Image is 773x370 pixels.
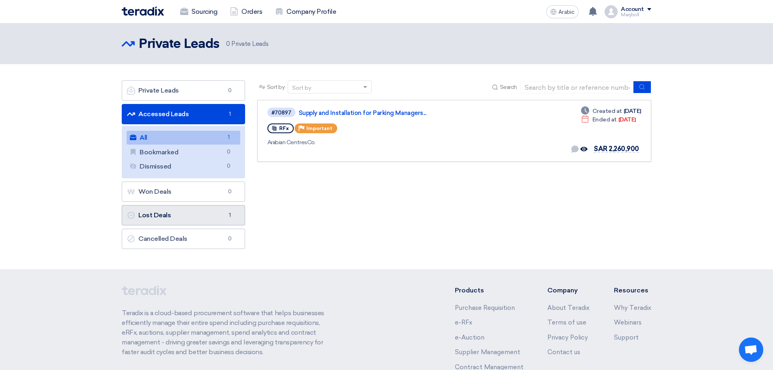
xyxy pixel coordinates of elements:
[122,309,324,356] font: Teradix is ​​a cloud-based procurement software that helps businesses efficiently manage their en...
[455,319,472,326] a: e-RFx
[122,229,245,249] a: Cancelled Deals0
[227,163,230,169] font: 0
[138,87,179,94] font: Private Leads
[558,9,575,15] font: Arabic
[279,125,289,131] font: RFx
[306,125,332,131] font: Important
[139,38,220,51] font: Private Leads
[621,6,644,13] font: Account
[138,235,187,242] font: Cancelled Deals
[138,110,189,118] font: Accessed Leads
[500,84,517,91] font: Search
[228,236,232,242] font: 0
[122,80,245,101] a: Private Leads0
[228,134,230,140] font: 1
[138,211,171,219] font: Lost Deals
[228,87,232,93] font: 0
[547,286,578,294] font: Company
[455,348,520,356] a: Supplier Management
[299,109,502,117] a: Supply and Installation for Parking Managers...
[122,6,164,16] img: Teradix logo
[605,5,618,18] img: profile_test.png
[138,188,172,195] font: Won Deals
[546,5,579,18] button: Arabic
[547,348,580,356] a: Contact us
[624,108,641,115] font: [DATE]
[241,8,262,15] font: Orders
[229,212,231,218] font: 1
[224,3,269,21] a: Orders
[739,338,763,362] div: Open chat
[122,205,245,225] a: Lost Deals1
[271,110,291,116] font: #70897
[614,304,651,312] a: Why Teradix
[140,148,178,156] font: Bookmarked
[267,84,285,91] font: Sort by
[592,108,622,115] font: Created at
[299,109,426,117] font: Supply and Installation for Parking Managers...
[286,8,336,15] font: Company Profile
[192,8,217,15] font: Sourcing
[594,145,639,153] font: SAR 2,260,900
[122,104,245,124] a: Accessed Leads1
[140,134,147,141] font: All
[547,304,590,312] a: About Teradix
[122,182,245,202] a: Won Deals0
[292,84,311,91] font: Sort by
[455,334,484,341] a: e-Auction
[267,139,307,146] font: Arabian Centres
[621,12,639,17] font: Maqboll
[592,116,617,123] font: Ended at
[140,162,171,170] font: Dismissed
[455,286,484,294] font: Products
[547,334,588,341] a: Privacy Policy
[520,81,634,93] input: Search by title or reference number
[227,149,230,155] font: 0
[614,286,648,294] font: Resources
[174,3,224,21] a: Sourcing
[231,40,268,48] font: Private Leads
[614,334,639,341] a: Support
[226,40,230,48] font: 0
[455,304,515,312] a: Purchase Requisition
[614,319,642,326] a: Webinars
[307,139,316,146] font: Co.
[618,116,636,123] font: [DATE]
[229,111,231,117] font: 1
[228,188,232,195] font: 0
[547,319,586,326] a: Terms of use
